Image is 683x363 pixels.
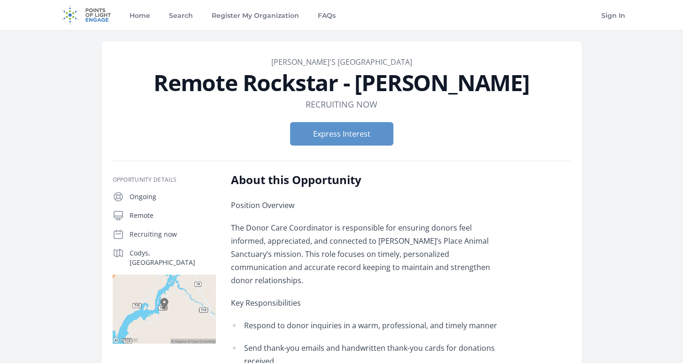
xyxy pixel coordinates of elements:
[231,172,506,187] h2: About this Opportunity
[244,319,506,332] p: Respond to donor inquiries in a warm, professional, and timely manner
[130,248,216,267] p: Codys, [GEOGRAPHIC_DATA]
[231,199,506,212] p: Position Overview
[290,122,393,146] button: Express Interest
[231,221,506,287] p: The Donor Care Coordinator is responsible for ensuring donors feel informed, appreciated, and con...
[130,230,216,239] p: Recruiting now
[130,192,216,201] p: Ongoing
[113,176,216,184] h3: Opportunity Details
[113,71,571,94] h1: Remote Rockstar - [PERSON_NAME]
[130,211,216,220] p: Remote
[271,57,412,67] a: [PERSON_NAME]'s [GEOGRAPHIC_DATA]
[306,98,377,111] dd: Recruiting now
[113,275,216,344] img: Map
